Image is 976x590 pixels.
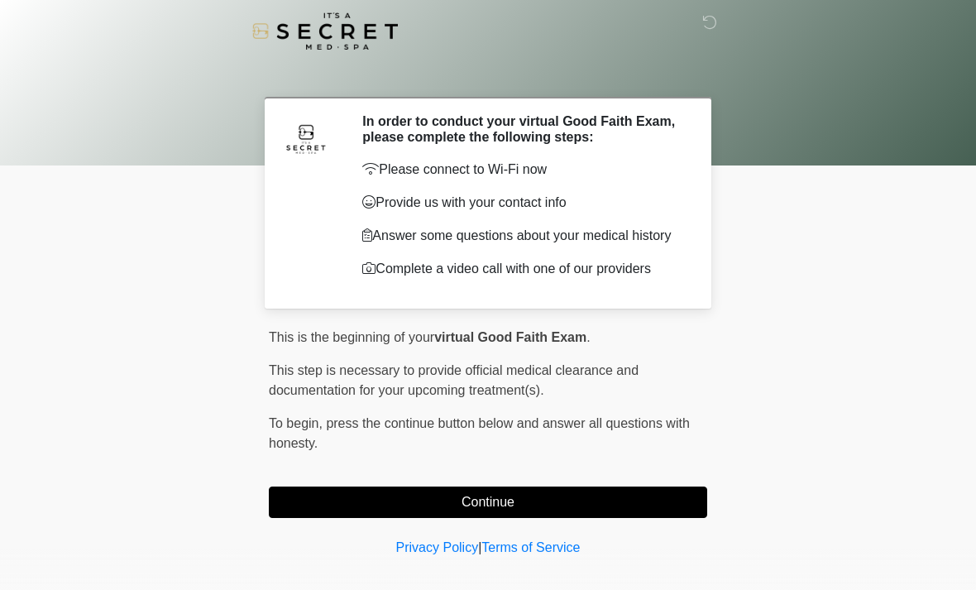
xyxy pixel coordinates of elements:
img: It's A Secret Med Spa Logo [252,12,398,50]
a: Terms of Service [481,540,580,554]
h1: ‎ ‎ [256,60,720,90]
p: Complete a video call with one of our providers [362,259,682,279]
span: This step is necessary to provide official medical clearance and documentation for your upcoming ... [269,363,639,397]
a: Privacy Policy [396,540,479,554]
p: Please connect to Wi-Fi now [362,160,682,180]
button: Continue [269,487,707,518]
p: Provide us with your contact info [362,193,682,213]
span: To begin, [269,416,326,430]
a: | [478,540,481,554]
strong: virtual Good Faith Exam [434,330,586,344]
span: . [586,330,590,344]
h2: In order to conduct your virtual Good Faith Exam, please complete the following steps: [362,113,682,145]
img: Agent Avatar [281,113,331,163]
span: press the continue button below and answer all questions with honesty. [269,416,690,450]
span: This is the beginning of your [269,330,434,344]
p: Answer some questions about your medical history [362,226,682,246]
